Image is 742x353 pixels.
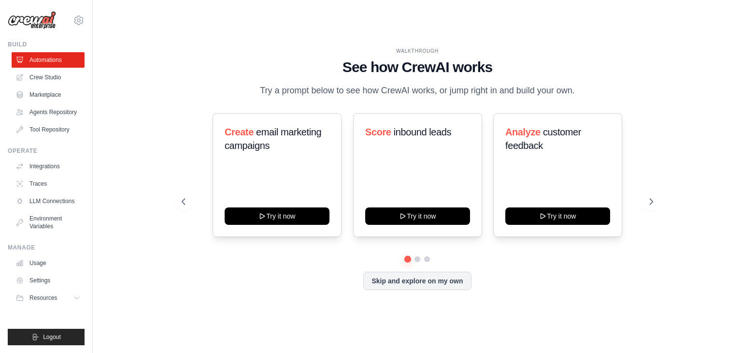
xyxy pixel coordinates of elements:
span: inbound leads [393,127,451,137]
a: LLM Connections [12,193,85,209]
span: Resources [29,294,57,302]
button: Try it now [365,207,470,225]
button: Skip and explore on my own [363,272,471,290]
span: Score [365,127,391,137]
h1: See how CrewAI works [182,59,653,76]
a: Traces [12,176,85,191]
p: Try a prompt below to see how CrewAI works, or jump right in and build your own. [255,84,580,98]
a: Environment Variables [12,211,85,234]
button: Try it now [225,207,329,225]
button: Logout [8,329,85,345]
a: Marketplace [12,87,85,103]
a: Automations [12,52,85,68]
span: Analyze [505,127,541,137]
button: Try it now [505,207,610,225]
div: Manage [8,244,85,251]
a: Integrations [12,159,85,174]
a: Tool Repository [12,122,85,137]
div: Operate [8,147,85,155]
div: WALKTHROUGH [182,47,653,55]
a: Usage [12,255,85,271]
span: customer feedback [505,127,581,151]
span: Logout [43,333,61,341]
img: Logo [8,11,56,29]
span: Create [225,127,254,137]
div: Build [8,41,85,48]
a: Settings [12,273,85,288]
a: Crew Studio [12,70,85,85]
span: email marketing campaigns [225,127,321,151]
a: Agents Repository [12,104,85,120]
button: Resources [12,290,85,306]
